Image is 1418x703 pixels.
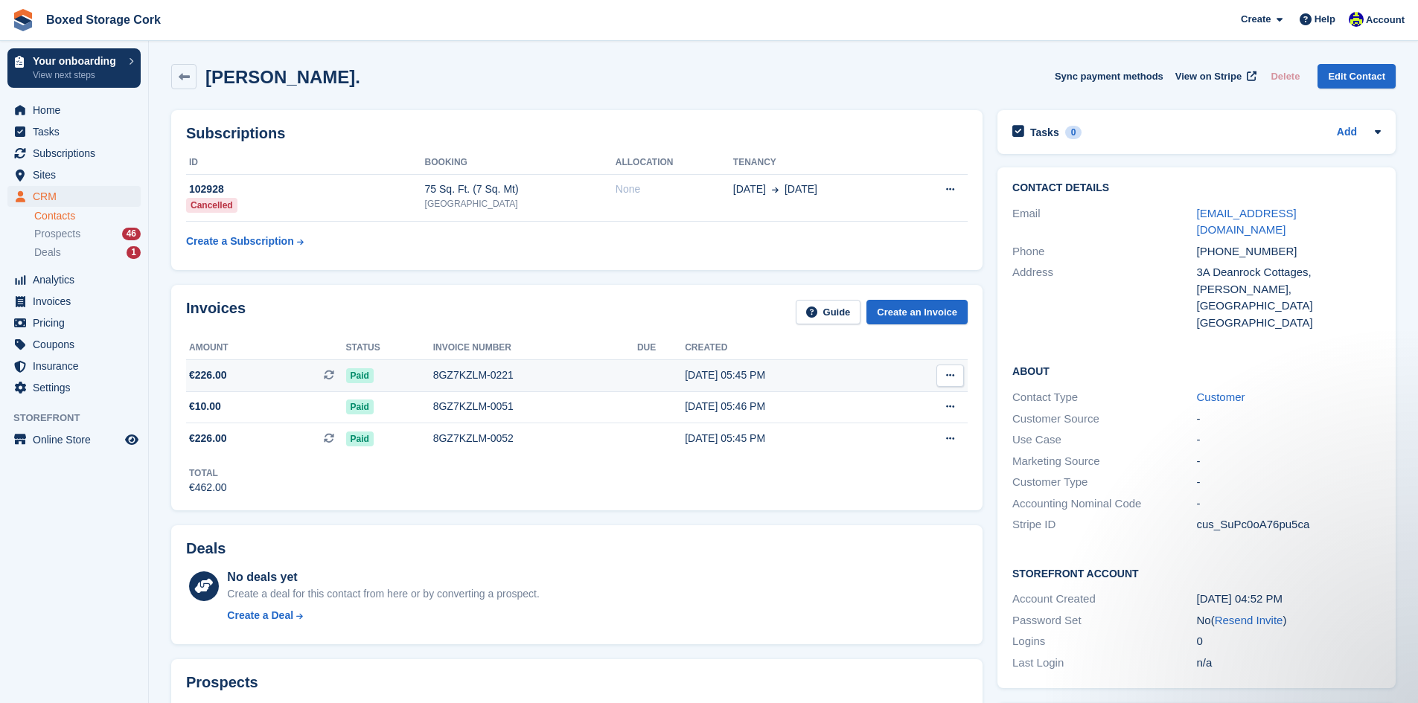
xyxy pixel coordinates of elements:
div: 102928 [186,182,425,197]
div: Address [1012,264,1196,331]
span: Home [33,100,122,121]
a: View on Stripe [1169,64,1259,89]
span: Analytics [33,269,122,290]
a: Prospects 46 [34,226,141,242]
a: Create a Subscription [186,228,304,255]
div: Customer Type [1012,474,1196,491]
h2: Storefront Account [1012,565,1381,580]
a: menu [7,377,141,398]
a: Create a Deal [227,608,539,623]
div: Phone [1012,243,1196,260]
a: Contacts [34,209,141,223]
div: Email [1012,205,1196,239]
th: Amount [186,336,346,360]
h2: Deals [186,540,226,557]
span: Coupons [33,334,122,355]
th: Created [685,336,889,360]
a: Boxed Storage Cork [40,7,167,32]
div: - [1197,474,1381,491]
a: menu [7,312,141,333]
div: 1 [127,246,141,259]
a: menu [7,291,141,312]
div: 8GZ7KZLM-0052 [433,431,637,446]
span: Storefront [13,411,148,426]
div: Account Created [1012,591,1196,608]
span: [DATE] [733,182,766,197]
div: [DATE] 05:46 PM [685,399,889,414]
p: View next steps [33,68,121,82]
a: Resend Invite [1215,614,1283,626]
span: Deals [34,245,61,260]
div: [PHONE_NUMBER] [1197,243,1381,260]
div: Last Login [1012,655,1196,672]
th: Allocation [616,151,733,175]
span: Account [1366,13,1405,28]
div: Total [189,466,227,480]
th: Invoice number [433,336,637,360]
span: Pricing [33,312,122,333]
div: Create a deal for this contact from here or by converting a prospect. [227,586,539,602]
div: Create a Deal [227,608,293,623]
div: 8GZ7KZLM-0221 [433,367,637,383]
span: €226.00 [189,367,227,383]
div: [GEOGRAPHIC_DATA] [1197,298,1381,315]
h2: [PERSON_NAME]. [205,67,360,87]
a: Create an Invoice [866,300,968,324]
div: Contact Type [1012,389,1196,406]
img: Vincent [1349,12,1364,27]
a: Guide [796,300,861,324]
div: Use Case [1012,431,1196,449]
span: Create [1241,12,1271,27]
th: ID [186,151,425,175]
div: cus_SuPc0oA76pu5ca [1197,516,1381,533]
div: 3A Deanrock Cottages, [PERSON_NAME], [1197,264,1381,298]
a: Add [1337,124,1357,141]
a: menu [7,334,141,355]
a: menu [7,164,141,185]
a: Customer [1197,391,1245,403]
div: 46 [122,228,141,240]
button: Sync payment methods [1055,64,1163,89]
div: Logins [1012,633,1196,650]
div: Password Set [1012,612,1196,629]
span: Online Store [33,429,122,450]
span: Insurance [33,356,122,376]
a: Preview store [123,431,141,449]
span: €226.00 [189,431,227,446]
div: [DATE] 04:52 PM [1197,591,1381,608]
div: 0 [1197,633,1381,650]
span: [DATE] [785,182,817,197]
div: - [1197,431,1381,449]
div: €462.00 [189,480,227,495]
span: Help [1315,12,1335,27]
h2: About [1012,363,1381,378]
div: [GEOGRAPHIC_DATA] [1197,315,1381,332]
div: Accounting Nominal Code [1012,495,1196,513]
div: 8GZ7KZLM-0051 [433,399,637,414]
img: stora-icon-8386f47178a22dfd0bd8f6a31ec36ba5ce8667c1dd55bd0f319d3a0aa187defe.svg [12,9,34,31]
h2: Contact Details [1012,182,1381,194]
span: Tasks [33,121,122,142]
div: - [1197,453,1381,470]
a: [EMAIL_ADDRESS][DOMAIN_NAME] [1197,207,1297,237]
a: menu [7,186,141,207]
div: Customer Source [1012,411,1196,428]
div: Create a Subscription [186,234,294,249]
div: Marketing Source [1012,453,1196,470]
div: 75 Sq. Ft. (7 Sq. Mt) [425,182,616,197]
div: - [1197,411,1381,428]
span: Prospects [34,227,80,241]
div: 0 [1065,126,1082,139]
div: - [1197,495,1381,513]
a: menu [7,356,141,376]
th: Status [346,336,433,360]
span: Sites [33,164,122,185]
h2: Tasks [1030,126,1059,139]
span: Invoices [33,291,122,312]
div: [DATE] 05:45 PM [685,431,889,446]
span: Paid [346,431,374,446]
a: menu [7,143,141,164]
div: Stripe ID [1012,516,1196,533]
div: Cancelled [186,198,237,213]
div: [GEOGRAPHIC_DATA] [425,197,616,211]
